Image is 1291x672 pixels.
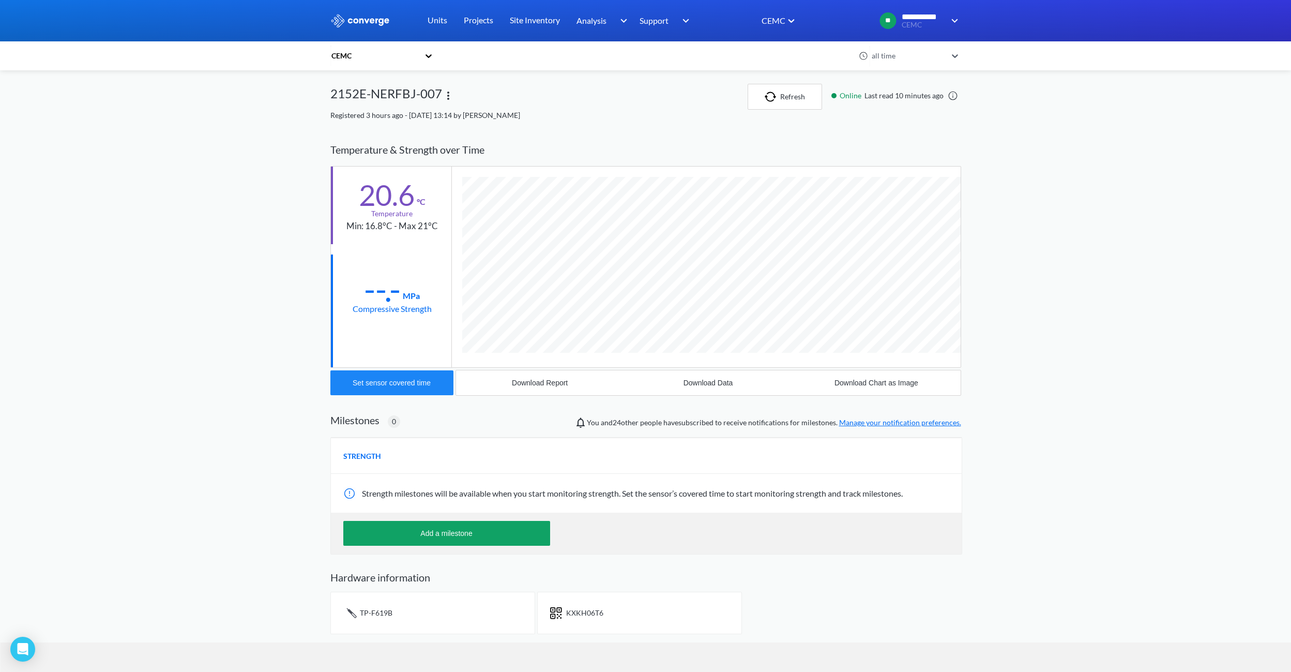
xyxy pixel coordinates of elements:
[353,302,432,315] div: Compressive Strength
[330,14,390,27] img: logo_ewhite.svg
[576,14,606,27] span: Analysis
[359,182,415,208] div: 20.6
[550,607,562,619] img: icon-short-text.svg
[792,370,960,395] button: Download Chart as Image
[362,488,903,498] span: Strength milestones will be available when you start monitoring strength. Set the sensor’s covere...
[512,379,568,387] div: Download Report
[902,21,944,29] span: CEMC
[353,379,431,387] div: Set sensor covered time
[343,451,381,462] span: STRENGTH
[566,608,603,617] span: KXKH06T6
[330,370,453,395] button: Set sensor covered time
[624,370,792,395] button: Download Data
[640,14,669,27] span: Support
[10,637,35,662] div: Open Intercom Messenger
[826,90,961,101] div: Last read 10 minutes ago
[587,417,961,428] span: You and people have subscribed to receive notifications for milestones.
[869,50,947,62] div: all time
[346,219,438,233] div: Min: 16.8°C - Max 21°C
[765,92,780,102] img: icon-refresh.svg
[371,208,413,219] div: Temperature
[676,14,692,27] img: downArrow.svg
[839,418,961,427] a: Manage your notification preferences.
[859,51,868,61] img: icon-clock.svg
[364,276,401,302] div: --.-
[456,370,624,395] button: Download Report
[613,418,639,427] span: Declan Houlihan, Mircea Zagrean, Alaa Bouayed, Nathan Rogers, Mark Stirland, Liliana Cortina, Har...
[392,416,396,427] span: 0
[834,379,918,387] div: Download Chart as Image
[343,605,360,621] img: icon-tail.svg
[343,521,550,546] button: Add a milestone
[330,50,419,62] div: CEMC
[840,90,864,101] span: Online
[360,608,392,617] span: TP-F619B
[330,111,520,120] span: Registered 3 hours ago - [DATE] 13:14 by [PERSON_NAME]
[330,571,961,584] h2: Hardware information
[684,379,733,387] div: Download Data
[945,14,961,27] img: downArrow.svg
[761,14,785,27] div: CEMC
[330,133,961,166] div: Temperature & Strength over Time
[442,89,454,102] img: more.svg
[330,84,442,110] div: 2152E-NERFBJ-007
[748,84,822,110] button: Refresh
[330,414,379,426] h2: Milestones
[574,416,587,429] img: notifications-icon.svg
[613,14,630,27] img: downArrow.svg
